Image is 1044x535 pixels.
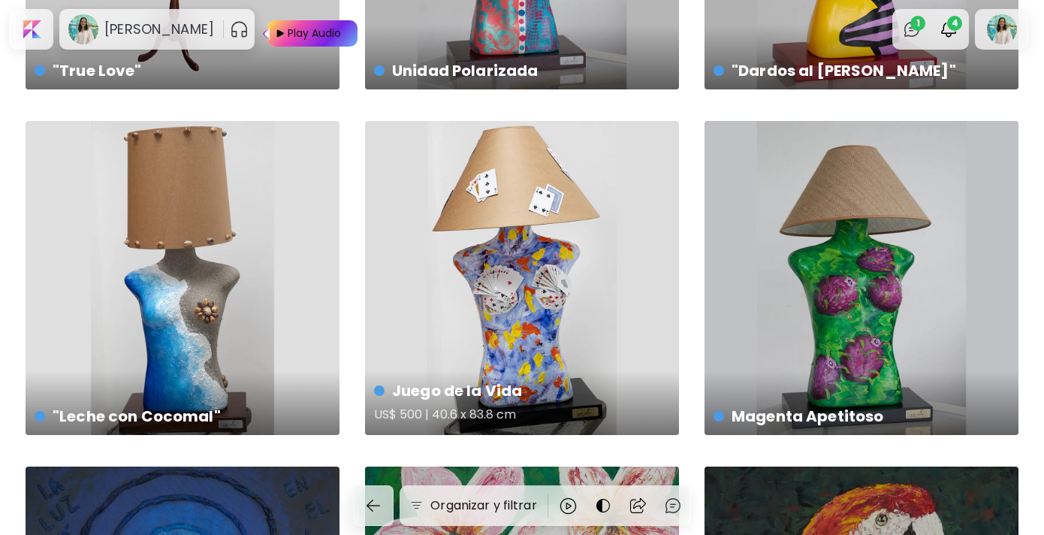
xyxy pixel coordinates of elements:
h6: [PERSON_NAME] [104,20,214,38]
a: Magenta Apetitosohttps://cdn.kaleido.art/CDN/Artwork/96644/Primary/medium.webp?updated=428902 [705,121,1018,435]
h4: Magenta Apetitoso [714,405,1006,428]
h4: "True Love" [35,59,327,82]
img: back [364,497,382,515]
button: back [353,485,394,526]
span: 1 [910,16,925,31]
button: bellIcon4 [936,17,961,42]
img: chatIcon [903,20,921,38]
span: 4 [947,16,962,31]
h4: "Dardos al [PERSON_NAME]" [714,59,1006,82]
h5: US$ 500 | 40.6 x 83.8 cm [374,402,667,432]
img: chatIcon [664,497,682,515]
a: back [353,485,400,526]
a: Juego de la VidaUS$ 500 | 40.6 x 83.8 cmhttps://cdn.kaleido.art/CDN/Artwork/96643/Primary/medium.... [365,121,679,435]
h4: "Leche con Cocomal" [35,405,327,428]
h6: Organizar y filtrar [430,497,536,515]
img: Play [261,20,270,47]
h4: Juego de la Vida [374,379,667,402]
button: pauseOutline IconGradient Icon [230,17,249,41]
img: bellIcon [940,20,958,38]
div: Play Audio [286,20,342,47]
h4: Unidad Polarizada [374,59,667,82]
img: Play [267,20,286,47]
a: "Leche con Cocomal"https://cdn.kaleido.art/CDN/Artwork/96642/Primary/medium.webp?updated=428914 [26,121,339,435]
